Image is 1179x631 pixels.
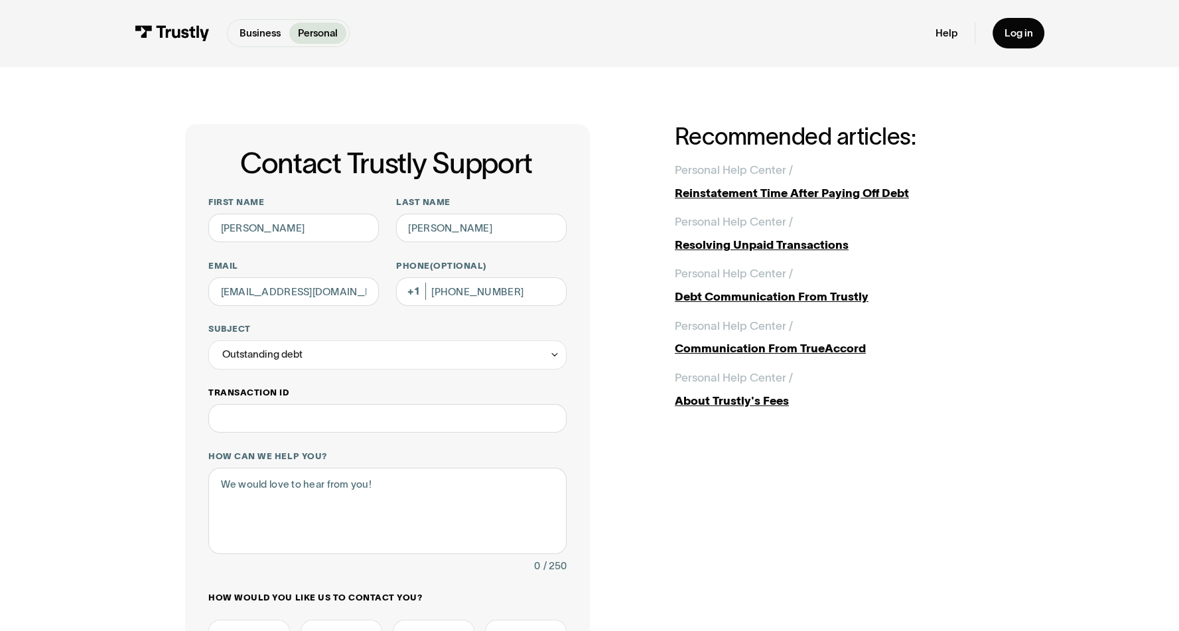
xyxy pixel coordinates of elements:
[993,18,1044,48] a: Log in
[675,265,793,282] div: Personal Help Center /
[396,196,567,208] label: Last name
[208,387,567,398] label: Transaction ID
[675,340,994,357] div: Communication From TrueAccord
[675,161,994,202] a: Personal Help Center /Reinstatement Time After Paying Off Debt
[135,25,210,41] img: Trustly Logo
[396,277,567,307] input: (555) 555-5555
[675,236,994,253] div: Resolving Unpaid Transactions
[936,27,957,40] a: Help
[1004,27,1032,40] div: Log in
[208,214,379,243] input: Alex
[208,260,379,271] label: Email
[675,392,994,409] div: About Trustly's Fees
[543,557,567,575] div: / 250
[675,213,994,253] a: Personal Help Center /Resolving Unpaid Transactions
[396,214,567,243] input: Howard
[675,317,994,358] a: Personal Help Center /Communication From TrueAccord
[396,260,567,271] label: Phone
[289,23,346,44] a: Personal
[222,346,303,363] div: Outstanding debt
[675,369,994,409] a: Personal Help Center /About Trustly's Fees
[208,451,567,462] label: How can we help you?
[675,213,793,230] div: Personal Help Center /
[208,196,379,208] label: First name
[675,288,994,305] div: Debt Communication From Trustly
[208,592,567,603] label: How would you like us to contact you?
[675,317,793,334] div: Personal Help Center /
[208,340,567,370] div: Outstanding debt
[208,277,379,307] input: alex@mail.com
[675,161,793,178] div: Personal Help Center /
[675,184,994,202] div: Reinstatement Time After Paying Off Debt
[240,26,281,41] p: Business
[231,23,289,44] a: Business
[675,124,994,149] h2: Recommended articles:
[208,323,567,334] label: Subject
[298,26,338,41] p: Personal
[534,557,540,575] div: 0
[675,265,994,305] a: Personal Help Center /Debt Communication From Trustly
[430,261,487,271] span: (Optional)
[206,147,567,179] h1: Contact Trustly Support
[675,369,793,386] div: Personal Help Center /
